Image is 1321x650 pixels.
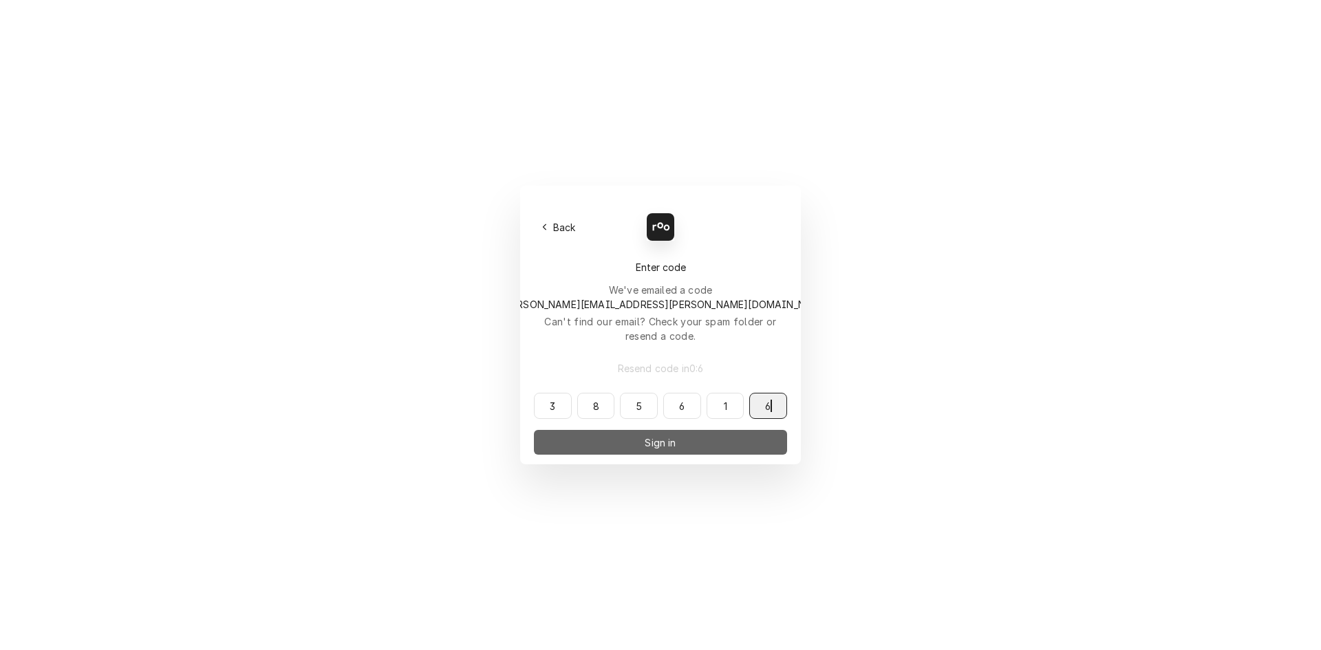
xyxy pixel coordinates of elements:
[534,260,787,274] div: Enter code
[642,435,678,450] span: Sign in
[534,314,787,343] div: Can't find our email? Check your spam folder or resend a code.
[534,430,787,455] button: Sign in
[615,361,707,376] span: Resend code in 0 : 6
[550,220,579,235] span: Back
[502,299,830,310] span: [PERSON_NAME][EMAIL_ADDRESS][PERSON_NAME][DOMAIN_NAME]
[534,217,584,237] button: Back
[491,299,830,310] span: to
[534,356,787,380] button: Resend code in0:6
[491,283,830,312] div: We've emailed a code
